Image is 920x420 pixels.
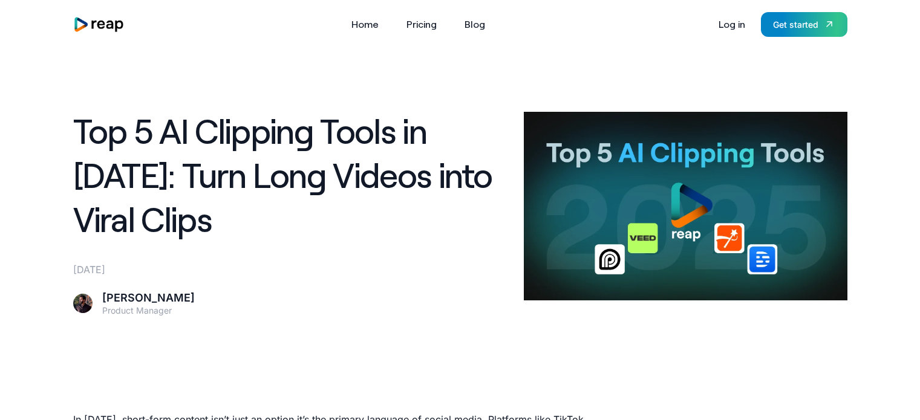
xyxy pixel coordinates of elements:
h1: Top 5 AI Clipping Tools in [DATE]: Turn Long Videos into Viral Clips [73,109,509,241]
a: Blog [458,15,491,34]
div: Get started [773,18,818,31]
div: Product Manager [102,305,195,316]
div: [PERSON_NAME] [102,291,195,305]
a: Home [345,15,385,34]
a: Pricing [400,15,443,34]
a: home [73,16,125,33]
a: Log in [713,15,751,34]
div: [DATE] [73,262,509,277]
a: Get started [761,12,847,37]
img: reap logo [73,16,125,33]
